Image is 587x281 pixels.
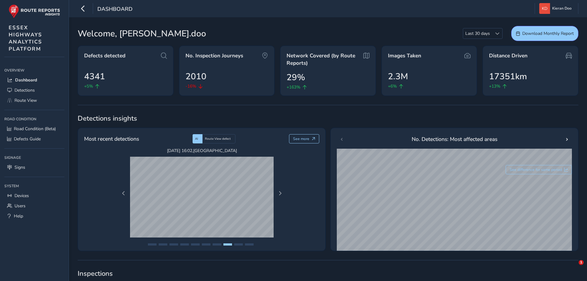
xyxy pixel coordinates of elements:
span: Most recent detections [84,135,139,143]
span: Welcome, [PERSON_NAME].doo [78,27,206,40]
button: Page 3 [169,243,178,246]
span: Signs [14,164,25,170]
div: Signage [4,153,64,162]
span: Route View [14,97,37,103]
iframe: Intercom live chat [566,260,581,275]
span: No. Detections: Most affected areas [412,135,497,143]
span: 17351km [489,70,527,83]
a: Defects Guide [4,134,64,144]
button: Page 10 [245,243,254,246]
span: ESSEX HIGHWAYS ANALYTICS PLATFORM [9,24,42,52]
span: See difference for same period [510,167,562,172]
span: 29% [287,71,305,84]
span: Dashboard [97,5,132,14]
a: Route View [4,95,64,105]
span: Defects Guide [14,136,41,142]
span: Devices [14,193,29,199]
div: System [4,181,64,191]
span: Dashboard [15,77,37,83]
span: Detections insights [78,114,578,123]
a: Users [4,201,64,211]
span: Kieran Doo [552,3,572,14]
div: Route View defect [202,134,235,143]
span: Road Condition (Beta) [14,126,56,132]
span: Route View defect [205,137,231,141]
img: diamond-layout [539,3,550,14]
span: 4341 [84,70,105,83]
button: See difference for same period [506,165,572,174]
button: Page 2 [159,243,167,246]
span: Download Monthly Report [522,31,574,36]
span: Network Covered (by Route Reports) [287,52,361,67]
button: Page 4 [180,243,189,246]
div: AI [193,134,202,143]
span: -16% [185,83,196,89]
div: Overview [4,66,64,75]
span: 2010 [185,70,206,83]
a: Devices [4,191,64,201]
span: +163% [287,84,300,90]
button: Page 5 [191,243,200,246]
span: +5% [84,83,93,89]
span: +6% [388,83,397,89]
button: Kieran Doo [539,3,574,14]
span: Detections [14,87,35,93]
img: rr logo [9,4,60,18]
span: [DATE] 16:02 , [GEOGRAPHIC_DATA] [130,148,274,154]
a: Detections [4,85,64,95]
span: 2.3M [388,70,408,83]
button: Next Page [276,189,284,198]
span: Users [14,203,26,209]
div: Road Condition [4,114,64,124]
span: Last 30 days [463,28,492,39]
span: Defects detected [84,52,125,60]
span: See more [293,136,309,141]
a: Dashboard [4,75,64,85]
a: Road Condition (Beta) [4,124,64,134]
button: Page 9 [234,243,243,246]
span: No. Inspection Journeys [185,52,243,60]
button: Page 8 [223,243,232,246]
button: See more [289,134,320,143]
span: 1 [579,260,584,265]
a: Signs [4,162,64,172]
span: +13% [489,83,500,89]
span: Distance Driven [489,52,528,60]
button: Page 1 [148,243,157,246]
button: Page 6 [202,243,210,246]
span: Help [14,213,23,219]
a: Help [4,211,64,221]
button: Download Monthly Report [511,26,578,41]
span: Inspections [78,269,578,278]
span: AI [195,137,198,141]
span: Images Taken [388,52,421,60]
button: Page 7 [213,243,221,246]
button: Previous Page [119,189,128,198]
